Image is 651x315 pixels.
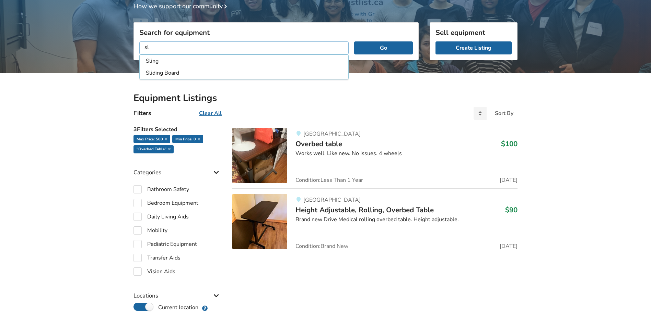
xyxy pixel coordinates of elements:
img: bedroom equipment-overbed table [232,128,287,183]
div: min price: 0 [172,135,203,143]
label: Current location [133,303,198,312]
span: Overbed table [295,139,342,149]
a: bedroom equipment-height adjustable, rolling, overbed table[GEOGRAPHIC_DATA]Height Adjustable, Ro... [232,188,518,249]
h5: 3 Filters Selected [133,123,221,135]
label: Bathroom Safety [133,185,189,193]
label: Pediatric Equipment [133,240,197,248]
a: How we support our community [133,2,230,10]
h3: Search for equipment [139,28,413,37]
span: [GEOGRAPHIC_DATA] [303,130,361,138]
h3: $100 [501,139,518,148]
div: Brand new Drive Medical rolling overbed table. Height adjustable. [295,216,518,224]
div: Works well. Like new. No issues. 4 wheels [295,150,518,157]
span: [DATE] [500,177,518,183]
span: Condition: Less Than 1 Year [295,177,363,183]
label: Daily Living Aids [133,213,189,221]
label: Mobility [133,226,167,235]
h4: Filters [133,109,151,117]
div: Locations [133,278,221,303]
u: Clear All [199,110,222,117]
input: I am looking for... [139,41,349,54]
div: max price: 500 [133,135,170,143]
a: bedroom equipment-overbed table[GEOGRAPHIC_DATA]Overbed table$100Works well. Like new. No issues.... [232,128,518,188]
div: Sort By [495,111,513,116]
span: Height Adjustable, Rolling, Overbed Table [295,205,434,215]
label: Vision Aids [133,267,175,276]
img: bedroom equipment-height adjustable, rolling, overbed table [232,194,287,249]
span: [GEOGRAPHIC_DATA] [303,196,361,204]
li: Sliding Board [141,67,347,79]
h2: Equipment Listings [133,92,518,104]
button: Go [354,41,413,54]
div: "Overbed Table" [133,145,174,153]
label: Transfer Aids [133,254,181,262]
a: Create Listing [435,41,512,54]
h3: Sell equipment [435,28,512,37]
span: [DATE] [500,243,518,249]
li: Sling [141,55,347,67]
h3: $90 [505,205,518,214]
div: Categories [133,155,221,179]
span: Condition: Brand New [295,243,348,249]
label: Bedroom Equipment [133,199,198,207]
